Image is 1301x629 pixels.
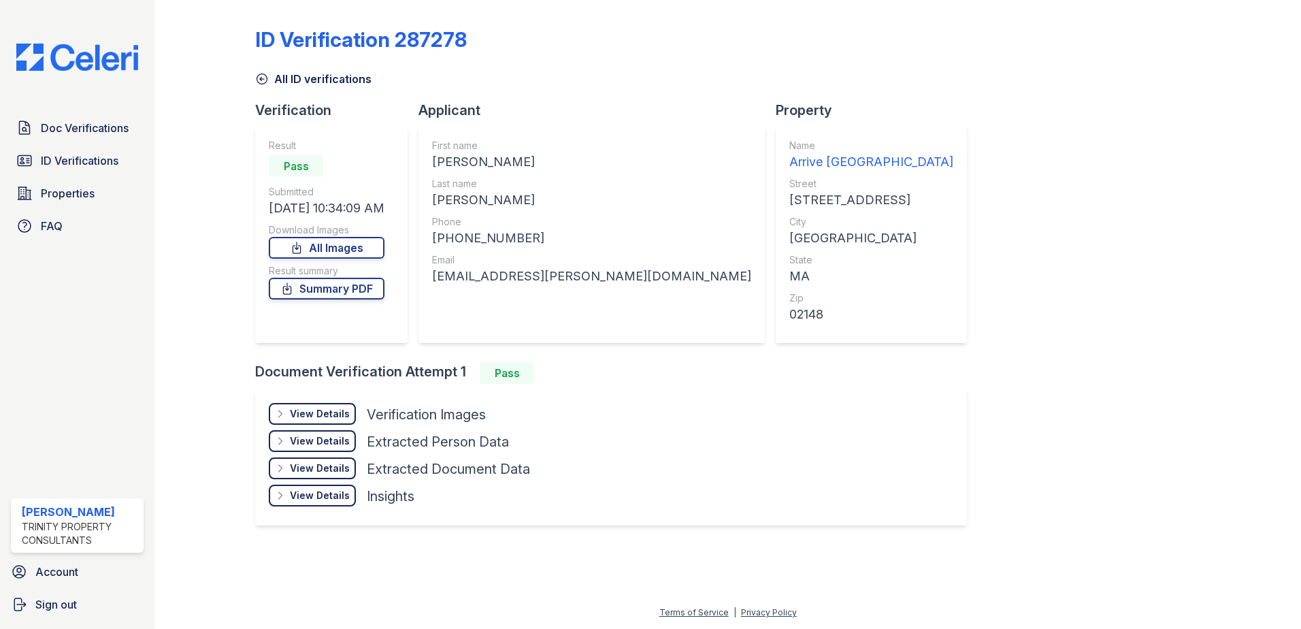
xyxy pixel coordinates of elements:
div: Trinity Property Consultants [22,520,138,547]
img: CE_Logo_Blue-a8612792a0a2168367f1c8372b55b34899dd931a85d93a1a3d3e32e68fde9ad4.png [5,44,149,71]
a: Name Arrive [GEOGRAPHIC_DATA] [789,139,953,172]
a: Summary PDF [269,278,384,300]
div: MA [789,267,953,286]
div: Submitted [269,185,384,199]
div: Pass [269,155,323,177]
div: [EMAIL_ADDRESS][PERSON_NAME][DOMAIN_NAME] [432,267,751,286]
div: View Details [290,407,350,421]
a: All ID verifications [255,71,372,87]
div: [PERSON_NAME] [22,504,138,520]
span: Doc Verifications [41,120,129,136]
div: Insights [367,487,414,506]
div: Name [789,139,953,152]
span: Properties [41,185,95,201]
div: City [789,215,953,229]
div: Extracted Document Data [367,459,530,479]
div: First name [432,139,751,152]
span: FAQ [41,218,63,234]
div: [PERSON_NAME] [432,152,751,172]
a: Account [5,558,149,585]
div: Applicant [418,101,776,120]
a: ID Verifications [11,147,144,174]
a: Terms of Service [659,607,729,617]
a: Properties [11,180,144,207]
div: Verification [255,101,418,120]
div: [GEOGRAPHIC_DATA] [789,229,953,248]
div: Result summary [269,264,384,278]
div: | [734,607,736,617]
a: All Images [269,237,384,259]
div: View Details [290,462,350,475]
div: [DATE] 10:34:09 AM [269,199,384,218]
div: Extracted Person Data [367,432,509,451]
a: Privacy Policy [741,607,797,617]
div: Document Verification Attempt 1 [255,362,978,384]
div: [STREET_ADDRESS] [789,191,953,210]
a: Sign out [5,591,149,618]
div: Last name [432,177,751,191]
div: View Details [290,434,350,448]
div: State [789,253,953,267]
div: Result [269,139,384,152]
div: Download Images [269,223,384,237]
div: Email [432,253,751,267]
span: Account [35,564,78,580]
div: ID Verification 287278 [255,27,467,52]
div: Street [789,177,953,191]
div: Pass [480,362,534,384]
div: Phone [432,215,751,229]
div: [PERSON_NAME] [432,191,751,210]
div: Zip [789,291,953,305]
div: 02148 [789,305,953,324]
div: View Details [290,489,350,502]
div: Verification Images [367,405,486,424]
a: Doc Verifications [11,114,144,142]
div: Property [776,101,978,120]
div: Arrive [GEOGRAPHIC_DATA] [789,152,953,172]
span: Sign out [35,596,77,613]
a: FAQ [11,212,144,240]
div: [PHONE_NUMBER] [432,229,751,248]
span: ID Verifications [41,152,118,169]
